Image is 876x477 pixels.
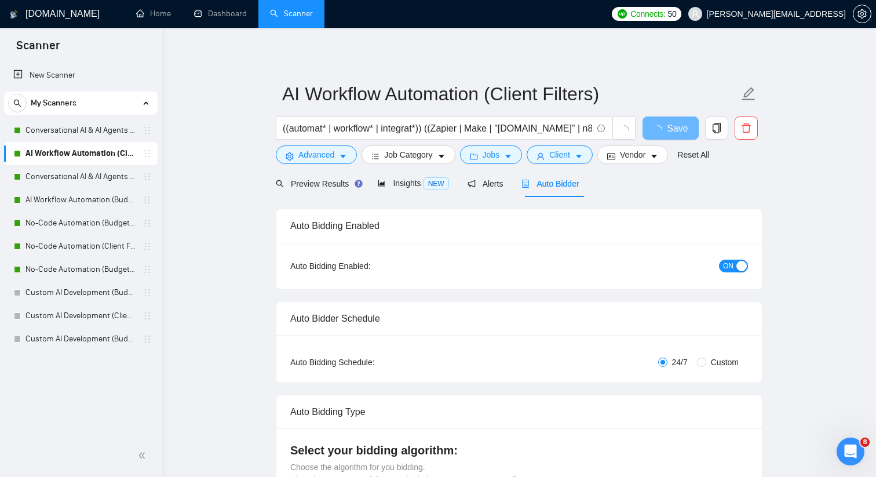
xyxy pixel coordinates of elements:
[290,356,443,369] div: Auto Bidding Schedule:
[276,180,284,188] span: search
[25,119,136,142] a: Conversational AI & AI Agents (Client Filters)
[597,145,668,164] button: idcardVendorcaret-down
[143,219,152,228] span: holder
[143,172,152,181] span: holder
[339,152,347,161] span: caret-down
[677,148,709,161] a: Reset All
[25,258,136,281] a: No-Code Automation (Budget Filters W4, Aug)
[470,152,478,161] span: folder
[620,148,645,161] span: Vendor
[276,179,359,188] span: Preview Results
[25,212,136,235] a: No-Code Automation (Budget Filters)
[668,8,677,20] span: 50
[378,179,386,187] span: area-chart
[143,149,152,158] span: holder
[549,148,570,161] span: Client
[143,311,152,321] span: holder
[290,209,748,242] div: Auto Bidding Enabled
[25,327,136,351] a: Custom AI Development (Budget Filters)
[460,145,523,164] button: folderJobscaret-down
[353,179,364,189] div: Tooltip anchor
[723,260,733,272] span: ON
[483,148,500,161] span: Jobs
[618,9,627,19] img: upwork-logo.png
[25,188,136,212] a: AI Workflow Automation (Budget Filters)
[437,152,446,161] span: caret-down
[521,179,579,188] span: Auto Bidder
[8,94,27,112] button: search
[25,165,136,188] a: Conversational AI & AI Agents (Budget Filters)
[10,5,18,24] img: logo
[597,125,605,132] span: info-circle
[362,145,455,164] button: barsJob Categorycaret-down
[643,116,699,140] button: Save
[143,242,152,251] span: holder
[735,116,758,140] button: delete
[143,288,152,297] span: holder
[853,5,871,23] button: setting
[468,180,476,188] span: notification
[25,304,136,327] a: Custom AI Development (Client Filters)
[143,265,152,274] span: holder
[13,64,148,87] a: New Scanner
[298,148,334,161] span: Advanced
[290,302,748,335] div: Auto Bidder Schedule
[143,126,152,135] span: holder
[619,125,629,136] span: loading
[276,145,357,164] button: settingAdvancedcaret-down
[9,99,26,107] span: search
[290,395,748,428] div: Auto Bidding Type
[143,334,152,344] span: holder
[270,9,313,19] a: searchScanner
[521,180,530,188] span: robot
[650,152,658,161] span: caret-down
[4,64,158,87] li: New Scanner
[194,9,247,19] a: dashboardDashboard
[705,116,728,140] button: copy
[31,92,76,115] span: My Scanners
[25,235,136,258] a: No-Code Automation (Client Filters)
[607,152,615,161] span: idcard
[860,438,870,447] span: 8
[290,442,748,458] h4: Select your bidding algorithm:
[282,79,739,108] input: Scanner name...
[138,450,149,461] span: double-left
[424,177,449,190] span: NEW
[504,152,512,161] span: caret-down
[384,148,432,161] span: Job Category
[290,260,443,272] div: Auto Bidding Enabled:
[741,86,756,101] span: edit
[706,123,728,133] span: copy
[575,152,583,161] span: caret-down
[527,145,593,164] button: userClientcaret-down
[283,121,592,136] input: Search Freelance Jobs...
[286,152,294,161] span: setting
[536,152,545,161] span: user
[25,281,136,304] a: Custom AI Development (Budget Filter)
[667,121,688,136] span: Save
[4,92,158,351] li: My Scanners
[653,125,667,134] span: loading
[667,356,692,369] span: 24/7
[630,8,665,20] span: Connects:
[735,123,757,133] span: delete
[25,142,136,165] a: AI Workflow Automation (Client Filters)
[371,152,379,161] span: bars
[837,438,864,465] iframe: Intercom live chat
[853,9,871,19] a: setting
[7,37,69,61] span: Scanner
[136,9,171,19] a: homeHome
[468,179,503,188] span: Alerts
[706,356,743,369] span: Custom
[143,195,152,205] span: holder
[378,179,448,188] span: Insights
[691,10,699,18] span: user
